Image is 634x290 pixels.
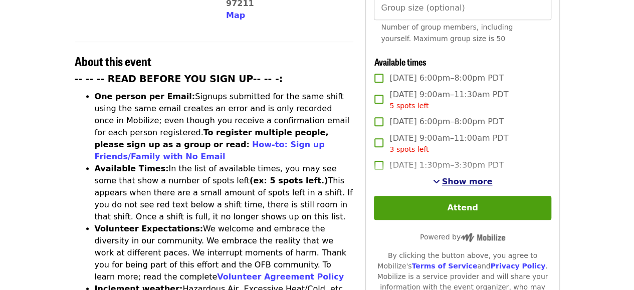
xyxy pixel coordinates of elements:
[490,262,545,270] a: Privacy Policy
[433,176,493,188] button: See more timeslots
[250,176,328,185] strong: (ex: 5 spots left.)
[461,233,505,242] img: Powered by Mobilize
[95,91,354,163] li: Signups submitted for the same shift using the same email creates an error and is only recorded o...
[389,159,503,171] span: [DATE] 1:30pm–3:30pm PDT
[411,262,477,270] a: Terms of Service
[95,164,169,173] strong: Available Times:
[75,74,283,84] strong: -- -- -- READ BEFORE YOU SIGN UP-- -- -:
[95,163,354,223] li: In the list of available times, you may see some that show a number of spots left This appears wh...
[374,55,426,68] span: Available times
[381,23,513,43] span: Number of group members, including yourself. Maximum group size is 50
[420,233,505,241] span: Powered by
[95,223,354,283] li: We welcome and embrace the diversity in our community. We embrace the reality that we work at dif...
[389,89,508,111] span: [DATE] 9:00am–11:30am PDT
[389,132,508,155] span: [DATE] 9:00am–11:00am PDT
[389,116,503,128] span: [DATE] 6:00pm–8:00pm PDT
[95,140,325,161] a: How-to: Sign up Friends/Family with No Email
[374,196,551,220] button: Attend
[75,52,151,70] span: About this event
[226,11,245,20] span: Map
[389,145,429,153] span: 3 spots left
[442,177,493,186] span: Show more
[389,72,503,84] span: [DATE] 6:00pm–8:00pm PDT
[95,128,329,149] strong: To register multiple people, please sign up as a group or read:
[226,10,245,22] button: Map
[389,102,429,110] span: 5 spots left
[217,272,344,281] a: Volunteer Agreement Policy
[95,92,195,101] strong: One person per Email:
[95,224,203,233] strong: Volunteer Expectations:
